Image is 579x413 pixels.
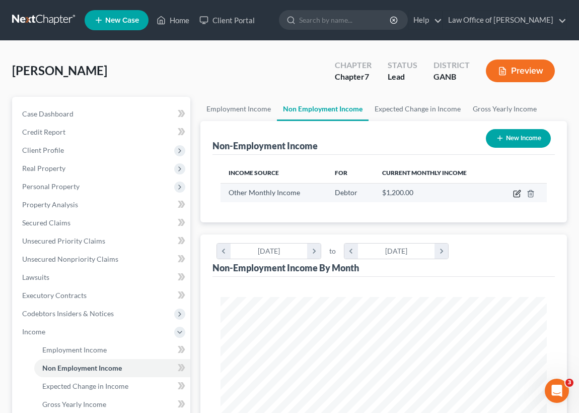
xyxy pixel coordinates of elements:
[42,400,106,408] span: Gross Yearly Income
[22,182,80,191] span: Personal Property
[14,105,190,123] a: Case Dashboard
[22,218,70,227] span: Secured Claims
[34,341,190,359] a: Employment Income
[329,246,336,256] span: to
[22,309,114,318] span: Codebtors Insiders & Notices
[42,382,128,390] span: Expected Change in Income
[408,11,442,29] a: Help
[22,109,74,118] span: Case Dashboard
[14,286,190,305] a: Executory Contracts
[369,97,467,121] a: Expected Change in Income
[22,200,78,209] span: Property Analysis
[358,244,435,259] div: [DATE]
[14,268,190,286] a: Lawsuits
[34,377,190,395] a: Expected Change in Income
[277,97,369,121] a: Non Employment Income
[388,60,417,71] div: Status
[22,237,105,245] span: Unsecured Priority Claims
[22,255,118,263] span: Unsecured Nonpriority Claims
[152,11,194,29] a: Home
[435,244,448,259] i: chevron_right
[12,63,107,78] span: [PERSON_NAME]
[443,11,566,29] a: Law Office of [PERSON_NAME]
[335,71,372,83] div: Chapter
[22,291,87,300] span: Executory Contracts
[486,129,551,148] button: New Income
[212,262,359,274] div: Non-Employment Income By Month
[22,327,45,336] span: Income
[365,72,369,81] span: 7
[200,97,277,121] a: Employment Income
[433,60,470,71] div: District
[335,60,372,71] div: Chapter
[307,244,321,259] i: chevron_right
[14,196,190,214] a: Property Analysis
[467,97,543,121] a: Gross Yearly Income
[545,379,569,403] iframe: Intercom live chat
[217,244,231,259] i: chevron_left
[22,146,64,154] span: Client Profile
[34,359,190,377] a: Non Employment Income
[382,169,467,176] span: Current Monthly Income
[14,232,190,250] a: Unsecured Priority Claims
[229,169,279,176] span: Income Source
[382,188,413,197] span: $1,200.00
[22,164,65,172] span: Real Property
[22,128,65,136] span: Credit Report
[42,345,107,354] span: Employment Income
[335,188,357,197] span: Debtor
[194,11,260,29] a: Client Portal
[335,169,347,176] span: For
[388,71,417,83] div: Lead
[299,11,391,29] input: Search by name...
[565,379,573,387] span: 3
[22,273,49,281] span: Lawsuits
[14,214,190,232] a: Secured Claims
[231,244,308,259] div: [DATE]
[229,188,300,197] span: Other Monthly Income
[344,244,358,259] i: chevron_left
[14,250,190,268] a: Unsecured Nonpriority Claims
[486,60,555,82] button: Preview
[212,140,318,152] div: Non-Employment Income
[42,364,122,372] span: Non Employment Income
[105,17,139,24] span: New Case
[433,71,470,83] div: GANB
[14,123,190,141] a: Credit Report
